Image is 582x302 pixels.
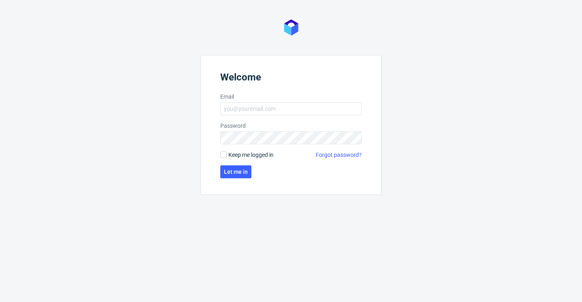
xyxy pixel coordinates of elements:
[316,151,362,159] a: Forgot password?
[220,102,362,115] input: you@youremail.com
[220,93,362,101] label: Email
[220,122,362,130] label: Password
[228,151,274,159] span: Keep me logged in
[224,169,248,175] span: Let me in
[220,72,362,86] header: Welcome
[220,165,251,178] button: Let me in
